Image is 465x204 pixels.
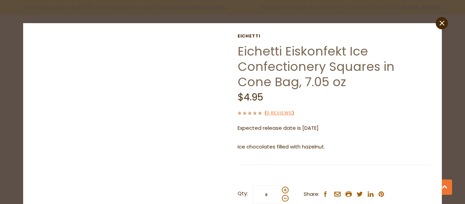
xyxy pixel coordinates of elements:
span: ( ) [264,110,294,116]
a: Eichetti Eiskonfekt Ice Confectionery Squares in Cone Bag, 7.05 oz [238,43,395,91]
a: 0 Reviews [267,110,292,117]
p: Expected release date is [DATE] [238,124,432,132]
input: Qty: [253,185,280,204]
p: Ice chocolates filled with hazelnut. [238,143,432,151]
strong: Qty: [238,189,248,198]
span: $4.95 [238,91,263,104]
a: Eichetti [238,33,432,39]
span: Share: [304,190,319,199]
